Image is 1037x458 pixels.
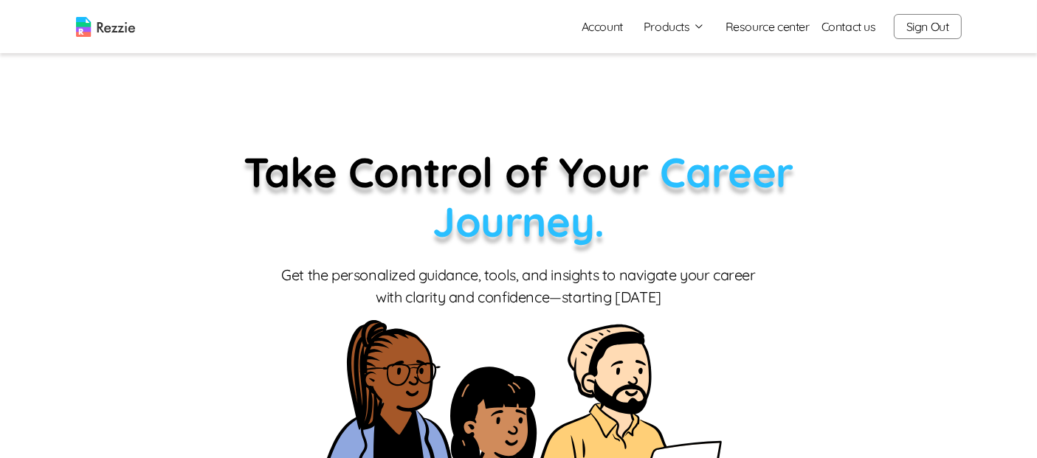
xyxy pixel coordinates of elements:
[821,18,876,35] a: Contact us
[279,264,759,308] p: Get the personalized guidance, tools, and insights to navigate your career with clarity and confi...
[570,12,635,41] a: Account
[433,146,793,247] span: Career Journey.
[894,14,962,39] button: Sign Out
[644,18,705,35] button: Products
[726,18,810,35] a: Resource center
[168,148,869,246] p: Take Control of Your
[76,17,135,37] img: logo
